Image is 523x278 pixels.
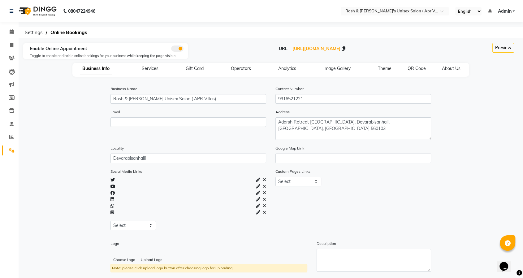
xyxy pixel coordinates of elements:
span: Admin [498,8,511,15]
span: About Us [442,66,460,71]
label: Locality [110,146,124,151]
span: [URL][DOMAIN_NAME] [292,46,340,51]
button: Preview [492,43,514,53]
span: Image Gallery [323,66,351,71]
b: 08047224946 [68,2,95,20]
div: Toggle to enable or disable online bookings for your business while keeping the page visible. [30,53,184,59]
iframe: chat widget [497,253,517,272]
label: Logo [110,241,119,246]
span: Gift Card [186,66,204,71]
span: Operators [231,66,251,71]
span: Online Bookings [47,27,90,38]
button: Upload Logo [138,255,165,264]
span: Settings [22,27,46,38]
span: Business Info [80,63,112,74]
span: Theme [378,66,391,71]
label: Contact Number [275,86,304,92]
button: Choose Logo [110,255,138,264]
label: Business Name [110,86,137,92]
span: Analytics [278,66,296,71]
label: Social Media Links [110,169,142,174]
div: Note: please click upload logo button after choosing logo for uploading [110,264,308,272]
img: logo [16,2,58,20]
div: Enable Online Appointment [30,46,184,52]
span: Services [142,66,158,71]
label: Description [317,241,336,246]
label: Google Map Link [275,146,304,151]
label: Custom Pages Links [275,169,310,174]
span: QR Code [408,66,426,71]
span: URL [279,46,287,51]
label: Email [110,109,120,115]
label: Address [275,109,290,115]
